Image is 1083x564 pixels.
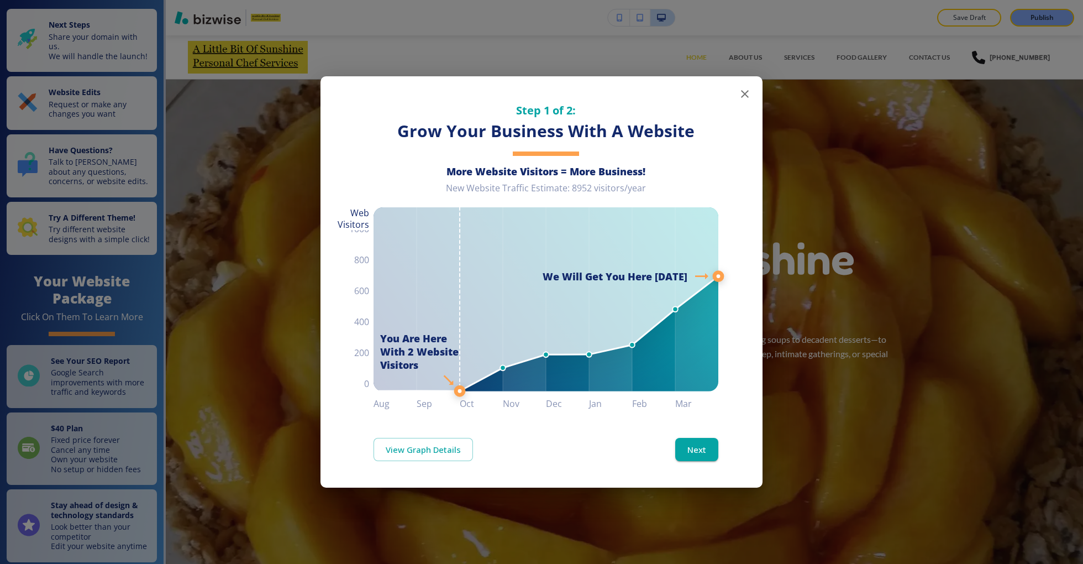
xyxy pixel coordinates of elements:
[460,396,503,411] h6: Oct
[675,438,718,461] button: Next
[374,165,718,178] h6: More Website Visitors = More Business!
[675,396,718,411] h6: Mar
[417,396,460,411] h6: Sep
[374,120,718,143] h3: Grow Your Business With A Website
[374,182,718,203] div: New Website Traffic Estimate: 8952 visitors/year
[374,438,473,461] a: View Graph Details
[374,103,718,118] h5: Step 1 of 2:
[374,396,417,411] h6: Aug
[632,396,675,411] h6: Feb
[546,396,589,411] h6: Dec
[503,396,546,411] h6: Nov
[589,396,632,411] h6: Jan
